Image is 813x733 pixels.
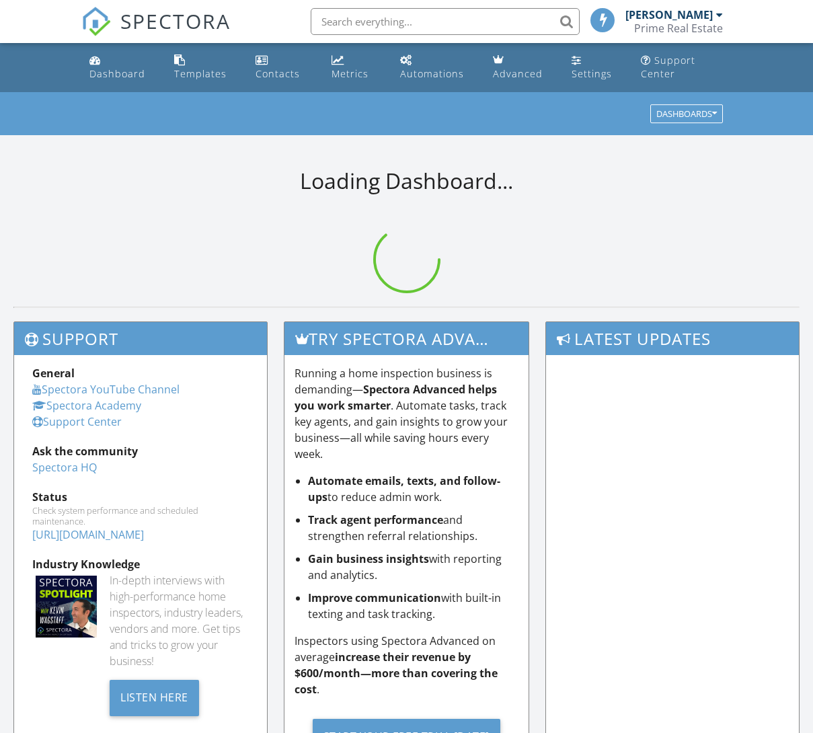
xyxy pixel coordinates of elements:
[295,365,519,462] p: Running a home inspection business is demanding— . Automate tasks, track key agents, and gain ins...
[110,680,199,716] div: Listen Here
[308,590,519,622] li: with built-in texting and task tracking.
[295,633,519,697] p: Inspectors using Spectora Advanced on average .
[308,512,519,544] li: and strengthen referral relationships.
[295,382,497,413] strong: Spectora Advanced helps you work smarter
[625,8,713,22] div: [PERSON_NAME]
[332,67,369,80] div: Metrics
[110,572,248,669] div: In-depth interviews with high-performance home inspectors, industry leaders, vendors and more. Ge...
[488,48,555,87] a: Advanced
[169,48,239,87] a: Templates
[308,551,429,566] strong: Gain business insights
[650,105,723,124] button: Dashboards
[641,54,695,80] div: Support Center
[36,576,97,637] img: Spectoraspolightmain
[308,551,519,583] li: with reporting and analytics.
[32,414,122,429] a: Support Center
[32,366,75,381] strong: General
[32,460,97,475] a: Spectora HQ
[311,8,580,35] input: Search everything...
[174,67,227,80] div: Templates
[32,527,144,542] a: [URL][DOMAIN_NAME]
[308,512,443,527] strong: Track agent performance
[250,48,315,87] a: Contacts
[308,473,519,505] li: to reduce admin work.
[32,489,249,505] div: Status
[81,7,111,36] img: The Best Home Inspection Software - Spectora
[110,689,199,704] a: Listen Here
[120,7,231,35] span: SPECTORA
[32,382,180,397] a: Spectora YouTube Channel
[32,505,249,527] div: Check system performance and scheduled maintenance.
[572,67,612,80] div: Settings
[32,556,249,572] div: Industry Knowledge
[89,67,145,80] div: Dashboard
[656,110,717,119] div: Dashboards
[400,67,464,80] div: Automations
[256,67,300,80] div: Contacts
[546,322,799,355] h3: Latest Updates
[566,48,625,87] a: Settings
[635,48,729,87] a: Support Center
[395,48,477,87] a: Automations (Basic)
[84,48,158,87] a: Dashboard
[295,650,498,697] strong: increase their revenue by $600/month—more than covering the cost
[81,18,231,46] a: SPECTORA
[308,473,500,504] strong: Automate emails, texts, and follow-ups
[284,322,529,355] h3: Try spectora advanced [DATE]
[308,590,441,605] strong: Improve communication
[634,22,723,35] div: Prime Real Estate
[32,443,249,459] div: Ask the community
[14,322,267,355] h3: Support
[326,48,384,87] a: Metrics
[32,398,141,413] a: Spectora Academy
[493,67,543,80] div: Advanced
